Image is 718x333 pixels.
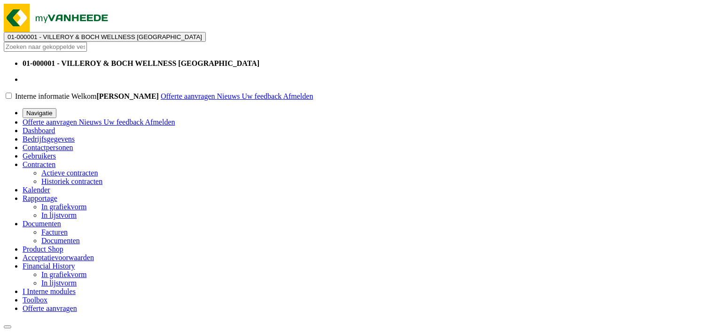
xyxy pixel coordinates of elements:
[217,92,242,100] a: Nieuws
[23,135,75,143] a: Bedrijfsgegevens
[161,92,215,100] span: Offerte aanvragen
[23,245,63,253] a: Product Shop
[23,160,55,168] a: Contracten
[41,211,77,219] a: In lijstvorm
[23,220,61,228] a: Documenten
[23,186,50,194] a: Kalender
[79,118,102,126] span: Nieuws
[27,287,76,295] span: Interne modules
[23,262,75,270] a: Financial History
[23,143,73,151] a: Contactpersonen
[23,118,79,126] a: Offerte aanvragen
[104,118,145,126] a: Uw feedback
[41,279,77,287] a: In lijstvorm
[71,92,161,100] span: Welkom
[242,92,281,100] span: Uw feedback
[283,92,313,100] a: Afmelden
[41,237,80,245] a: Documenten
[26,110,53,117] span: Navigatie
[23,108,56,118] button: Navigatie
[41,203,86,211] a: In grafiekvorm
[4,32,206,42] button: 01-000001 - VILLEROY & BOCH WELLNESS [GEOGRAPHIC_DATA]
[145,118,175,126] a: Afmelden
[15,92,70,100] label: Interne informatie
[217,92,240,100] span: Nieuws
[161,92,217,100] a: Offerte aanvragen
[242,92,283,100] a: Uw feedback
[23,194,57,202] a: Rapportage
[79,118,104,126] a: Nieuws
[23,254,94,262] a: Acceptatievoorwaarden
[8,33,202,40] span: 01-000001 - VILLEROY & BOCH WELLNESS [GEOGRAPHIC_DATA]
[96,92,158,100] strong: [PERSON_NAME]
[41,177,102,185] a: Historiek contracten
[23,118,77,126] span: Offerte aanvragen
[4,42,87,52] input: Zoeken naar gekoppelde vestigingen
[23,127,55,135] a: Dashboard
[4,4,117,32] img: myVanheede
[104,118,144,126] span: Uw feedback
[23,287,25,295] span: I
[41,169,98,177] a: Actieve contracten
[23,304,77,312] a: Offerte aanvragen
[23,59,259,67] strong: 01-000001 - VILLEROY & BOCH WELLNESS [GEOGRAPHIC_DATA]
[23,287,76,295] a: I Interne modules
[23,152,56,160] a: Gebruikers
[41,270,86,278] a: In grafiekvorm
[41,228,68,236] a: Facturen
[23,296,47,304] a: Toolbox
